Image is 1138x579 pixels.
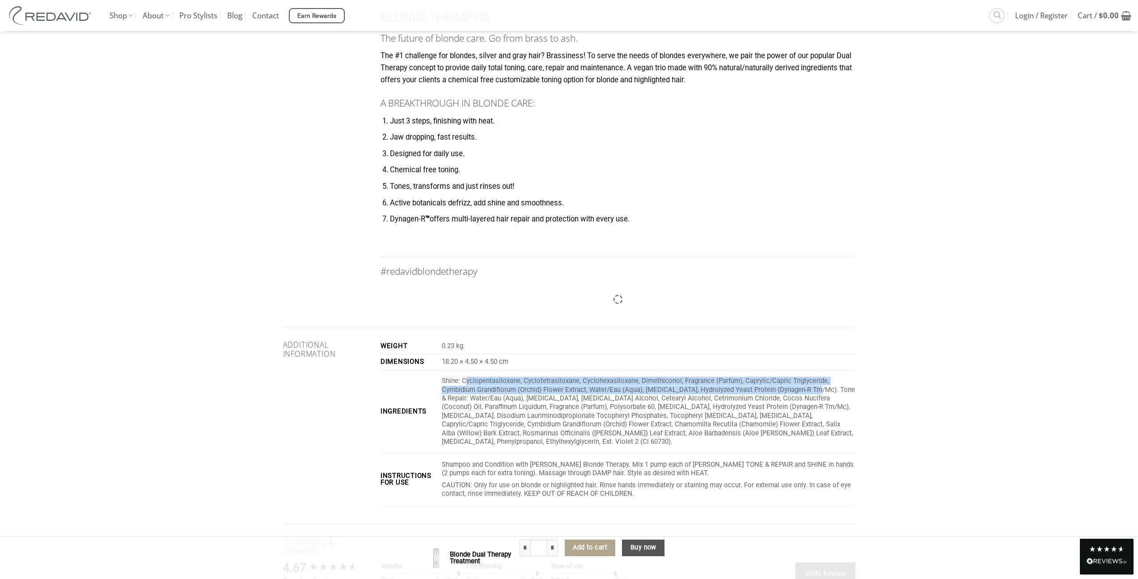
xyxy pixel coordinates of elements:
div: 4.8 Stars [1089,545,1125,553]
li: Tones, transforms and just rinses out! [390,181,855,193]
td: 0.23 kg [438,338,855,354]
li: Active botanicals defrizz, add shine and smoothness. [390,197,855,209]
strong: ™ [425,215,430,223]
input: Product quantity [530,540,547,557]
a: Earn Rewards [289,8,345,23]
img: REVIEWS.io [1087,558,1127,564]
input: Reduce quantity of Blonde Dual Therapy Treatment [520,540,530,557]
li: Just 3 steps, finishing with heat. [390,115,855,128]
img: REDAVID Blonde Dual Therapy for Blonde and Highlighted Hair [430,548,443,568]
td: 18.20 × 4.50 × 4.50 cm [438,354,855,370]
th: Ingredients [381,370,439,454]
h3: The future of blonde care. Go from brass to ash. [381,31,855,46]
bdi: 0.00 [1099,10,1119,21]
p: The #1 challenge for blondes, silver and gray hair? Brassiness! To serve the needs of blondes eve... [381,50,855,86]
li: Dynagen-R offers multi-layered hair repair and protection with every use. [390,213,855,226]
li: Designed for daily use. [390,148,855,160]
li: Chemical free toning. [390,164,855,176]
button: Add to cart [565,540,616,557]
p: Shine: Cyclopentasiloxane, Cyclotetrasiloxane, Cyclohexasiloxane, Dimethiconol, Fragrance (Parfum... [442,377,855,447]
p: CAUTION: Only for use on blonde or highlighted hair. Rinse hands immediately or staining may occu... [442,481,855,498]
span: Login / Register [1015,4,1068,27]
span: Cart / [1078,4,1119,27]
strong: Blonde Dual Therapy Treatment [450,550,511,565]
button: Buy now [622,540,664,557]
li: Jaw dropping, fast results. [390,132,855,144]
a: Search [990,8,1004,23]
table: Product Details [381,338,855,506]
h3: #redavidblondetherapy [381,264,855,279]
img: REDAVID Salon Products | United States [7,6,96,25]
input: Increase quantity of Blonde Dual Therapy Treatment [547,540,558,557]
th: Dimensions [381,354,439,370]
div: Read All Reviews [1080,539,1134,575]
h3: A BREAKTHROUGH IN BLONDE CARE: [381,96,855,111]
div: Read All Reviews [1087,556,1127,568]
h5: Additional information [283,341,367,358]
span: Earn Rewards [297,11,337,21]
span: $ [1099,10,1103,21]
p: Shampoo and Condition with [PERSON_NAME] Blonde Therapy. Mix 1 pump each of [PERSON_NAME] TONE & ... [442,460,855,478]
th: Instructions for Use [381,454,439,506]
th: Weight [381,338,439,354]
